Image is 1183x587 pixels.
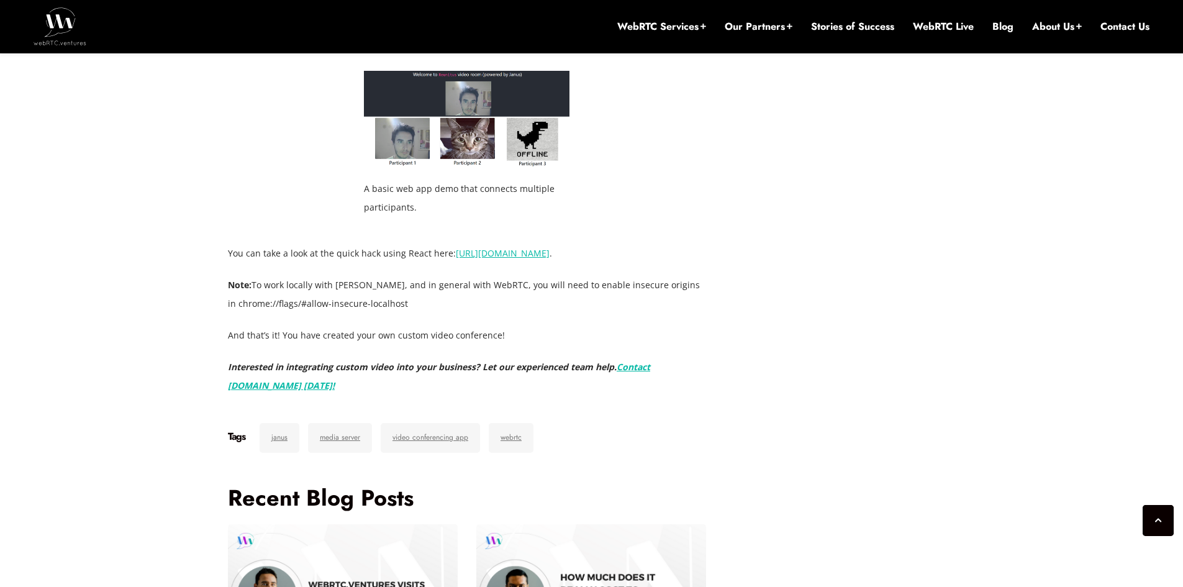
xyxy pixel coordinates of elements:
[228,276,706,313] p: To work locally with [PERSON_NAME], and in general with WebRTC, you will need to enable insecure ...
[228,244,706,263] p: You can take a look at the quick hack using React here: .
[811,20,894,34] a: Stories of Success
[228,484,706,511] h3: Recent Blog Posts
[913,20,974,34] a: WebRTC Live
[617,20,706,34] a: WebRTC Services
[1100,20,1149,34] a: Contact Us
[228,279,252,291] strong: Note:
[260,423,299,453] a: janus
[1032,20,1082,34] a: About Us
[489,423,533,453] a: webrtc
[456,247,550,259] a: [URL][DOMAIN_NAME]
[364,180,569,217] figcaption: A basic web app demo that connects multiple participants.
[308,423,372,453] a: media server
[228,430,245,443] h6: Tags
[725,20,792,34] a: Our Partners
[992,20,1013,34] a: Blog
[34,7,86,45] img: WebRTC.ventures
[381,423,480,453] a: video conferencing app
[228,326,706,345] p: And that’s it! You ​have ​created ​your own custom ​video ​conference!
[228,361,650,391] em: Interested in integrating custom video into your business? Let our experienced team help.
